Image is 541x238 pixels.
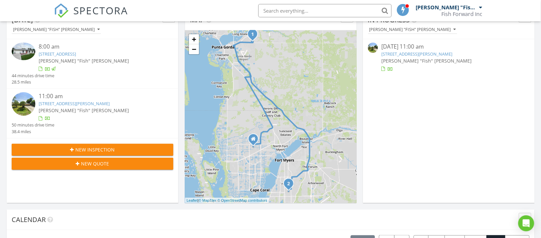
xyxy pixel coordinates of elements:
div: [DATE] 11:00 am [381,43,516,51]
a: [DATE] 11:00 am [STREET_ADDRESS][PERSON_NAME] [PERSON_NAME] "Fish" [PERSON_NAME] [368,43,530,72]
button: New Inspection [12,144,173,156]
a: Zoom out [189,44,199,54]
button: [PERSON_NAME] "Fish" [PERSON_NAME] [368,25,457,34]
a: [STREET_ADDRESS] [39,51,76,57]
div: 5451 Grovewood Cir, Punta Gorda, FL 33982 [253,34,257,38]
div: Open Intercom Messenger [518,215,534,231]
a: Zoom in [189,34,199,44]
img: The Best Home Inspection Software - Spectora [54,3,69,18]
div: 28.5 miles [12,79,54,85]
div: [PERSON_NAME] "Fish" [PERSON_NAME] [369,27,456,32]
a: [STREET_ADDRESS][PERSON_NAME] [381,51,452,57]
a: © OpenStreetMap contributors [218,198,267,202]
span: New Inspection [76,146,115,153]
div: [PERSON_NAME] "Fish" [PERSON_NAME] [13,27,100,32]
a: 8:00 am [STREET_ADDRESS] [PERSON_NAME] "Fish" [PERSON_NAME] 44 minutes drive time 28.5 miles [12,43,173,85]
a: SPECTORA [54,9,128,23]
div: 11:00 am [39,92,160,101]
div: | [185,198,269,203]
a: [STREET_ADDRESS][PERSON_NAME] [39,101,110,107]
span: Calendar [12,215,46,224]
img: streetview [12,92,35,116]
button: [PERSON_NAME] "Fish" [PERSON_NAME] [12,25,101,34]
span: SPECTORA [73,3,128,17]
input: Search everything... [258,4,392,17]
button: New Quote [12,158,173,170]
span: [PERSON_NAME] "Fish" [PERSON_NAME] [39,107,129,114]
span: [PERSON_NAME] "Fish" [PERSON_NAME] [39,58,129,64]
div: 44 minutes drive time [12,73,54,79]
span: [PERSON_NAME] "Fish" [PERSON_NAME] [381,58,472,64]
div: [PERSON_NAME] "Fish" [PERSON_NAME] [416,4,478,11]
div: 1221 NE 5th Ave, Cape Coral FL 33909 [253,139,257,143]
span: New Quote [81,160,109,167]
div: Fish Forward Inc [442,11,483,17]
div: 50 minutes drive time [12,122,54,128]
div: 2360 Ephraim Ave, Fort Myers, FL 33907 [289,183,293,187]
a: Leaflet [187,198,198,202]
img: streetview [368,43,378,53]
i: 2 [287,182,290,186]
a: 11:00 am [STREET_ADDRESS][PERSON_NAME] [PERSON_NAME] "Fish" [PERSON_NAME] 50 minutes drive time 3... [12,92,173,135]
div: 8:00 am [39,43,160,51]
img: 9348801%2Fcover_photos%2FZORRtcKw0fTp9B4KLIjS%2Fsmall.jpg [12,43,35,60]
div: 38.4 miles [12,128,54,135]
a: © MapTiler [199,198,217,202]
i: 1 [251,32,254,37]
